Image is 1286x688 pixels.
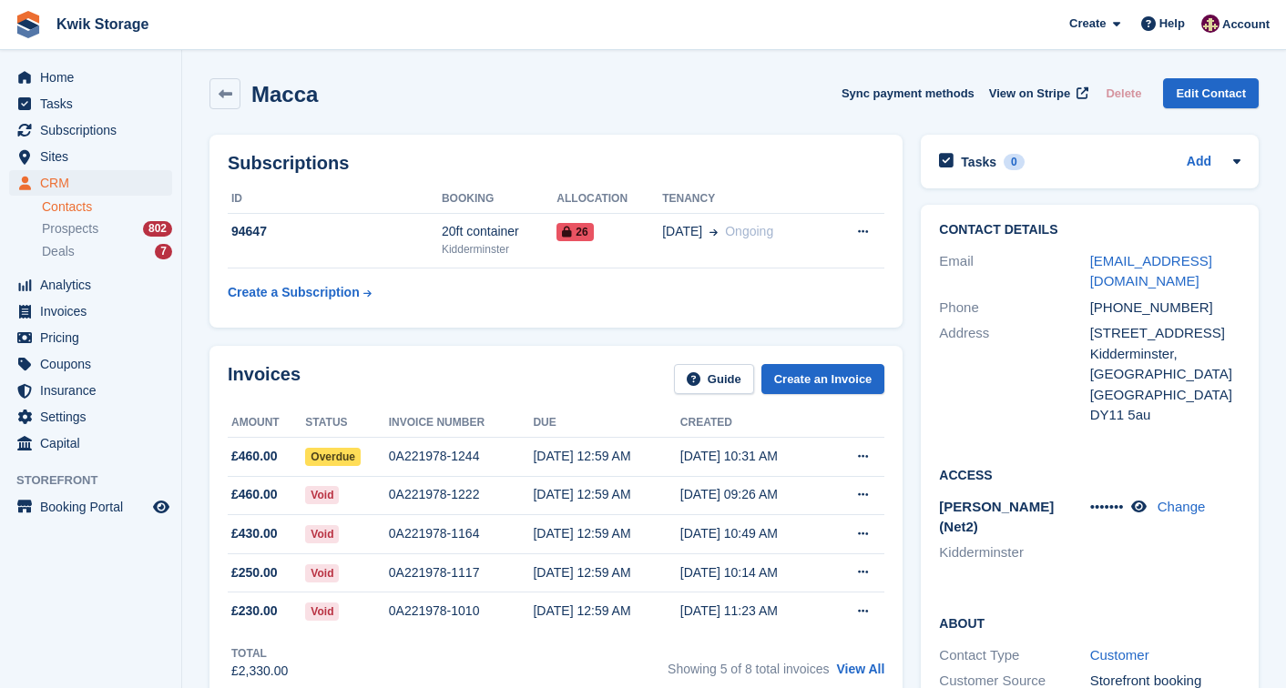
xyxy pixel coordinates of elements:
[143,221,172,237] div: 802
[9,494,172,520] a: menu
[533,485,679,504] div: [DATE] 12:59 AM
[42,219,172,238] a: Prospects 802
[389,524,534,543] div: 0A221978-1164
[939,645,1089,666] div: Contact Type
[9,298,172,324] a: menu
[228,283,360,302] div: Create a Subscription
[1098,78,1148,108] button: Delete
[42,220,98,238] span: Prospects
[761,364,885,394] a: Create an Invoice
[9,91,172,116] a: menu
[961,154,996,170] h2: Tasks
[1069,15,1106,33] span: Create
[668,662,829,676] span: Showing 5 of 8 total invoices
[1090,647,1149,663] a: Customer
[40,91,149,116] span: Tasks
[533,409,679,438] th: Due
[939,613,1240,632] h2: About
[15,11,42,38] img: stora-icon-8386f47178a22dfd0bd8f6a31ec36ba5ce8667c1dd55bd0f319d3a0aa187defe.svg
[533,563,679,582] div: [DATE] 12:59 AM
[9,65,172,90] a: menu
[231,524,278,543] span: £430.00
[1090,253,1212,289] a: [EMAIL_ADDRESS][DOMAIN_NAME]
[939,499,1054,535] span: [PERSON_NAME] (Net2)
[305,564,339,582] span: Void
[680,602,827,621] div: [DATE] 11:23 AM
[40,65,149,90] span: Home
[42,198,172,216] a: Contacts
[1201,15,1220,33] img: ellie tragonette
[305,409,388,438] th: Status
[442,241,556,258] div: Kidderminster
[662,185,828,214] th: Tenancy
[939,465,1240,483] h2: Access
[556,185,662,214] th: Allocation
[1090,323,1240,344] div: [STREET_ADDRESS]
[9,404,172,430] a: menu
[680,409,827,438] th: Created
[40,144,149,169] span: Sites
[1090,344,1240,385] div: Kidderminster, [GEOGRAPHIC_DATA]
[836,662,884,676] a: View All
[1222,15,1270,34] span: Account
[231,602,278,621] span: £230.00
[1187,152,1211,173] a: Add
[389,409,534,438] th: Invoice number
[939,298,1089,319] div: Phone
[40,298,149,324] span: Invoices
[9,117,172,143] a: menu
[389,602,534,621] div: 0A221978-1010
[16,471,181,490] span: Storefront
[982,78,1092,108] a: View on Stripe
[150,496,172,518] a: Preview store
[1090,405,1240,426] div: DY11 5au
[1158,499,1206,514] a: Change
[1090,499,1124,514] span: •••••••
[442,222,556,241] div: 20ft container
[228,222,442,241] div: 94647
[231,447,278,466] span: £460.00
[389,485,534,504] div: 0A221978-1222
[305,525,339,543] span: Void
[40,272,149,298] span: Analytics
[231,662,288,681] div: £2,330.00
[533,602,679,621] div: [DATE] 12:59 AM
[9,170,172,196] a: menu
[228,276,372,309] a: Create a Subscription
[40,170,149,196] span: CRM
[939,251,1089,292] div: Email
[228,153,884,174] h2: Subscriptions
[40,117,149,143] span: Subscriptions
[305,602,339,621] span: Void
[1159,15,1185,33] span: Help
[40,325,149,350] span: Pricing
[228,185,442,214] th: ID
[9,430,172,456] a: menu
[49,9,156,39] a: Kwik Storage
[1004,154,1025,170] div: 0
[305,448,361,466] span: Overdue
[42,243,75,260] span: Deals
[389,563,534,582] div: 0A221978-1117
[725,224,773,238] span: Ongoing
[40,378,149,403] span: Insurance
[228,409,305,438] th: Amount
[155,244,172,259] div: 7
[231,485,278,504] span: £460.00
[9,272,172,298] a: menu
[989,85,1070,103] span: View on Stripe
[842,78,975,108] button: Sync payment methods
[9,144,172,169] a: menu
[533,447,679,466] div: [DATE] 12:59 AM
[42,242,172,261] a: Deals 7
[40,494,149,520] span: Booking Portal
[9,378,172,403] a: menu
[556,223,593,241] span: 26
[674,364,754,394] a: Guide
[1163,78,1259,108] a: Edit Contact
[680,563,827,582] div: [DATE] 10:14 AM
[662,222,702,241] span: [DATE]
[40,351,149,377] span: Coupons
[680,524,827,543] div: [DATE] 10:49 AM
[231,645,288,662] div: Total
